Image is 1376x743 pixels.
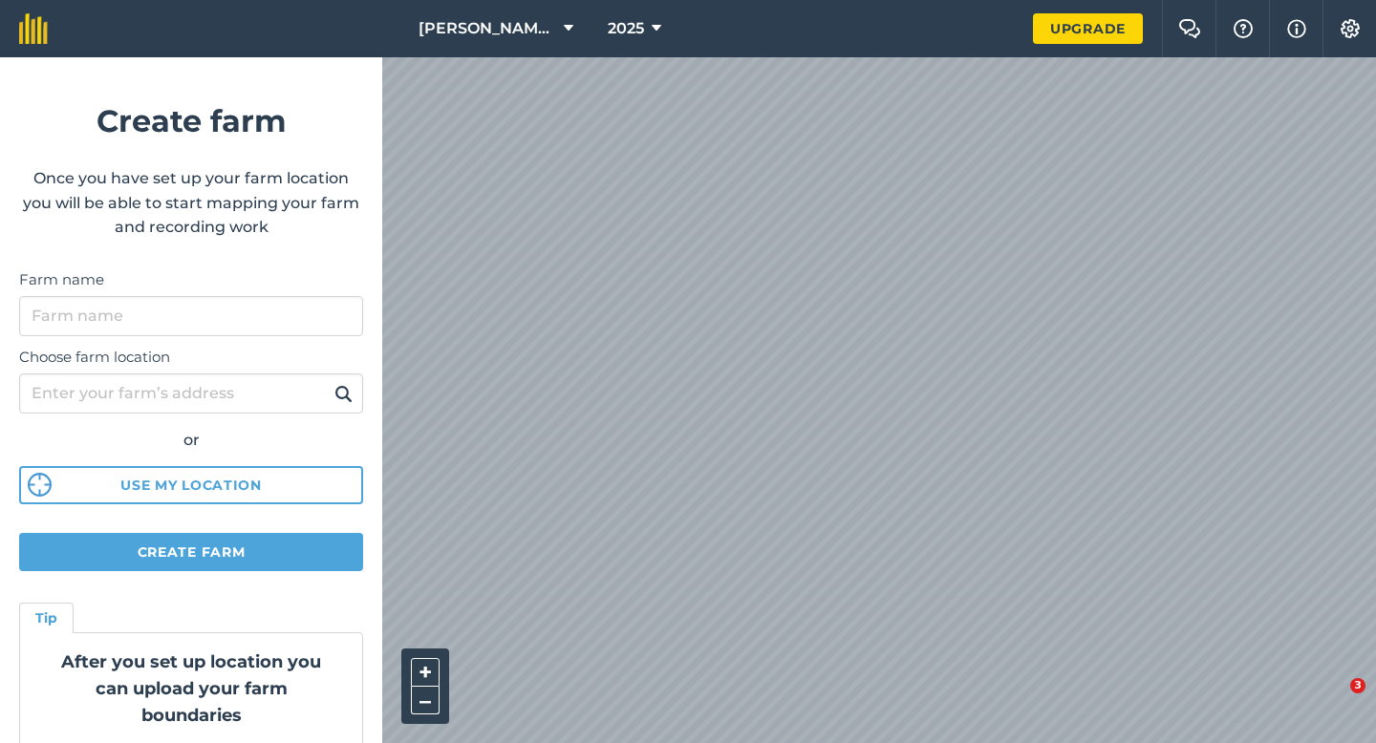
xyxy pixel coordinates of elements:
[19,166,363,240] p: Once you have set up your farm location you will be able to start mapping your farm and recording...
[19,466,363,504] button: Use my location
[19,533,363,571] button: Create farm
[19,428,363,453] div: or
[19,346,363,369] label: Choose farm location
[419,17,556,40] span: [PERSON_NAME] & Sons
[411,658,440,687] button: +
[61,651,321,726] strong: After you set up location you can upload your farm boundaries
[19,96,363,145] h1: Create farm
[1232,19,1255,38] img: A question mark icon
[1033,13,1143,44] a: Upgrade
[19,13,48,44] img: fieldmargin Logo
[334,382,353,405] img: svg+xml;base64,PHN2ZyB4bWxucz0iaHR0cDovL3d3dy53My5vcmcvMjAwMC9zdmciIHdpZHRoPSIxOSIgaGVpZ2h0PSIyNC...
[28,473,52,497] img: svg%3e
[19,296,363,336] input: Farm name
[608,17,644,40] span: 2025
[19,373,363,414] input: Enter your farm’s address
[35,607,57,628] h4: Tip
[1287,17,1306,40] img: svg+xml;base64,PHN2ZyB4bWxucz0iaHR0cDovL3d3dy53My5vcmcvMjAwMC9zdmciIHdpZHRoPSIxNyIgaGVpZ2h0PSIxNy...
[1311,678,1357,724] iframe: Intercom live chat
[411,687,440,714] button: –
[1350,678,1365,693] span: 3
[1339,19,1362,38] img: A cog icon
[1178,19,1201,38] img: Two speech bubbles overlapping with the left bubble in the forefront
[19,268,363,291] label: Farm name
